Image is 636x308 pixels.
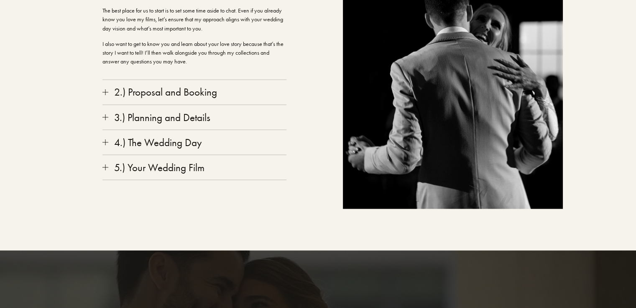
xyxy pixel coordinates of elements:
[102,40,287,66] p: I also want to get to know you and learn about your love story because that’s the story I want to...
[102,105,287,129] button: 3.) Planning and Details
[108,86,287,98] span: 2.) Proposal and Booking
[102,130,287,154] button: 4.) The Wedding Day
[108,161,287,173] span: 5.) Your Wedding Film
[108,111,287,123] span: 3.) Planning and Details
[102,80,287,104] button: 2.) Proposal and Booking
[102,155,287,179] button: 5.) Your Wedding Film
[102,6,287,33] p: The best place for us to start is to set some time aside to chat. Even if you already know you lo...
[108,136,287,148] span: 4.) The Wedding Day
